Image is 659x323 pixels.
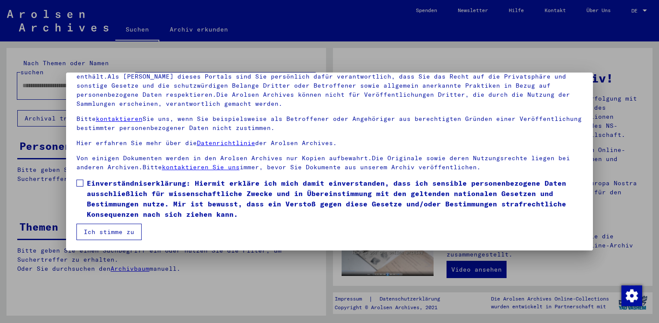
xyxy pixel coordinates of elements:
[76,114,583,133] p: Bitte Sie uns, wenn Sie beispielsweise als Betroffener oder Angehöriger aus berechtigten Gründen ...
[76,224,142,240] button: Ich stimme zu
[96,115,143,123] a: kontaktieren
[162,163,240,171] a: kontaktieren Sie uns
[76,139,583,148] p: Hier erfahren Sie mehr über die der Arolsen Archives.
[76,154,583,172] p: Von einigen Dokumenten werden in den Arolsen Archives nur Kopien aufbewahrt.Die Originale sowie d...
[87,178,583,219] span: Einverständniserklärung: Hiermit erkläre ich mich damit einverstanden, dass ich sensible personen...
[197,139,255,147] a: Datenrichtlinie
[76,63,583,108] p: Bitte beachten Sie, dass dieses Portal über NS - Verfolgte sensible Daten zu identifizierten oder...
[621,285,642,306] img: Zustimmung ändern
